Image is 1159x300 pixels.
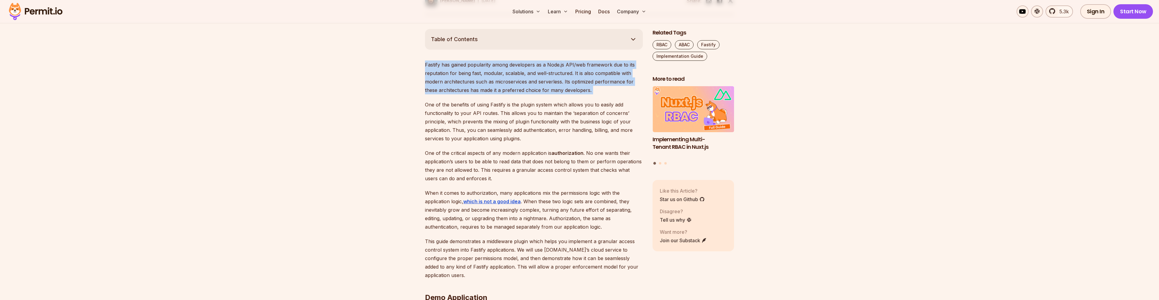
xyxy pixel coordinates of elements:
[653,29,734,37] h2: Related Tags
[660,208,692,215] p: Disagree?
[1113,4,1153,19] a: Start Now
[425,189,643,231] p: When it comes to authorization, many applications mix the permissions logic with the application ...
[653,40,671,49] a: RBAC
[653,86,734,158] a: Implementing Multi-Tenant RBAC in Nuxt.jsImplementing Multi-Tenant RBAC in Nuxt.js
[431,35,478,44] span: Table of Contents
[653,86,734,166] div: Posts
[596,5,612,18] a: Docs
[660,196,705,203] a: Star us on Github
[664,162,667,165] button: Go to slide 3
[463,198,521,204] a: which is not a good idea
[653,75,734,83] h2: More to read
[425,149,643,183] p: One of the critical aspects of any modern application is . No one wants their application’s users...
[1056,8,1069,15] span: 5.3k
[659,162,661,165] button: Go to slide 2
[545,5,570,18] button: Learn
[660,228,707,236] p: Want more?
[653,86,734,132] img: Implementing Multi-Tenant RBAC in Nuxt.js
[653,162,656,165] button: Go to slide 1
[675,40,694,49] a: ABAC
[660,216,692,223] a: Tell us why
[425,60,643,94] p: Fastify has gained popularity among developers as a Node.js API/web framework due to its reputati...
[653,136,734,151] h3: Implementing Multi-Tenant RBAC in Nuxt.js
[1080,4,1111,19] a: Sign In
[697,40,720,49] a: Fastify
[660,187,705,194] p: Like this Article?
[425,237,643,279] p: This guide demonstrates a middleware plugin which helps you implement a granular access control s...
[1046,5,1073,18] a: 5.3k
[653,52,707,61] a: Implementation Guide
[425,100,643,143] p: One of the benefits of using Fastify is the plugin system which allows you to easily add function...
[6,1,65,22] img: Permit logo
[551,150,583,156] strong: authorization
[653,86,734,158] li: 1 of 3
[615,5,649,18] button: Company
[425,29,643,50] button: Table of Contents
[660,237,707,244] a: Join our Substack
[573,5,593,18] a: Pricing
[510,5,543,18] button: Solutions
